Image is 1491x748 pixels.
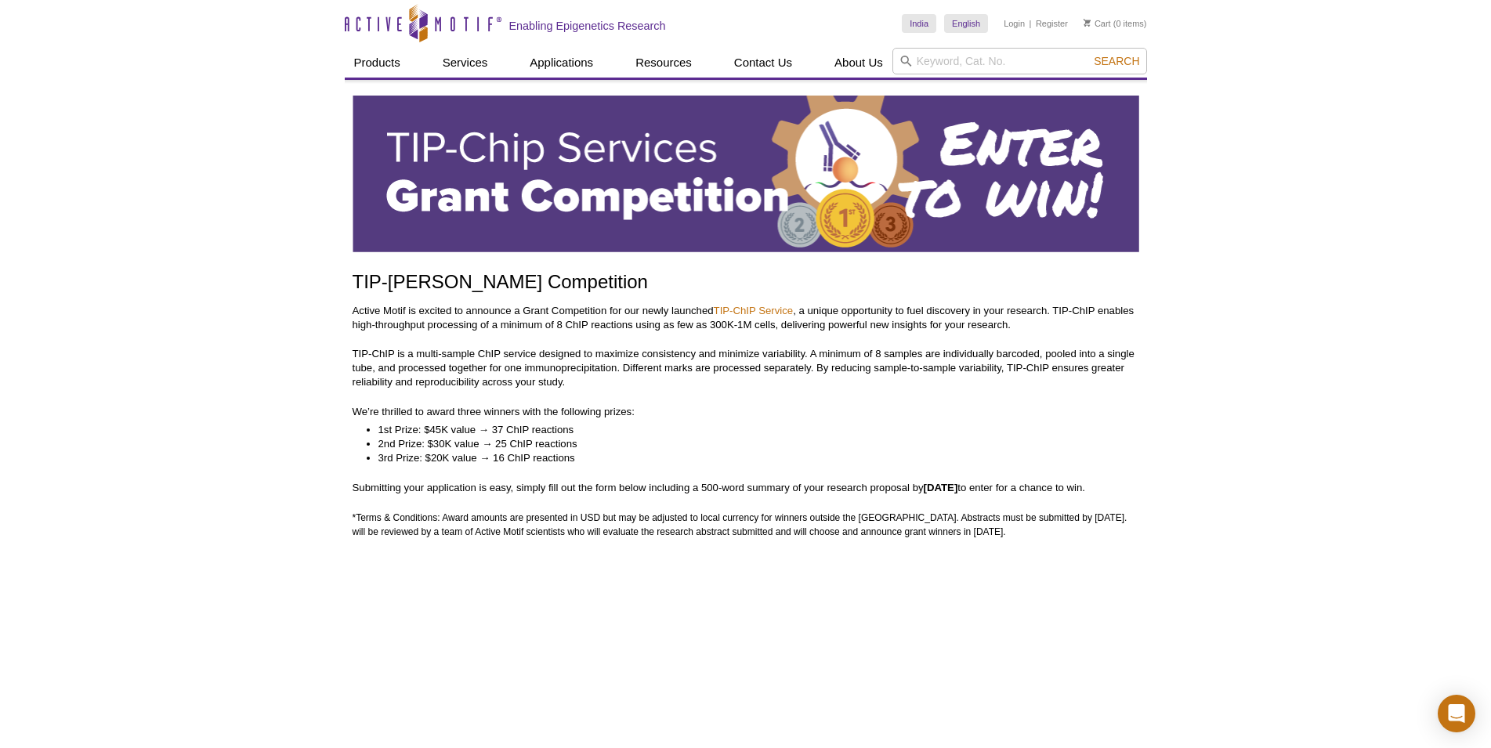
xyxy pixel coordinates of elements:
[1036,18,1068,29] a: Register
[378,451,1124,465] li: 3rd Prize: $20K value → 16 ChIP reactions
[353,511,1139,539] p: *Terms & Conditions: Award amounts are presented in USD but may be adjusted to local currency for...
[1089,54,1144,68] button: Search
[1004,18,1025,29] a: Login
[433,48,498,78] a: Services
[378,437,1124,451] li: 2nd Prize: $30K value → 25 ChIP reactions
[353,96,1139,252] img: Active Motif TIP-ChIP Services Grant Competition
[520,48,603,78] a: Applications
[353,304,1139,332] p: Active Motif is excited to announce a Grant Competition for our newly launched , a unique opportu...
[725,48,802,78] a: Contact Us
[378,423,1124,437] li: 1st Prize: $45K value → 37 ChIP reactions
[1030,14,1032,33] li: |
[825,48,892,78] a: About Us
[626,48,701,78] a: Resources
[1084,14,1147,33] li: (0 items)
[353,347,1139,389] p: TIP-ChIP is a multi-sample ChIP service designed to maximize consistency and minimize variability...
[892,48,1147,74] input: Keyword, Cat. No.
[902,14,936,33] a: India
[1438,695,1475,732] div: Open Intercom Messenger
[944,14,988,33] a: English
[924,482,958,493] strong: [DATE]
[1084,18,1111,29] a: Cart
[509,19,666,33] h2: Enabling Epigenetics Research
[714,305,794,316] a: TIP-ChIP Service
[345,48,410,78] a: Products
[1094,55,1139,67] span: Search
[353,481,1139,495] p: Submitting your application is easy, simply fill out the form below including a 500-word summary ...
[1084,19,1091,27] img: Your Cart
[353,272,1139,295] h1: TIP-[PERSON_NAME] Competition
[353,405,1139,419] p: We’re thrilled to award three winners with the following prizes:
